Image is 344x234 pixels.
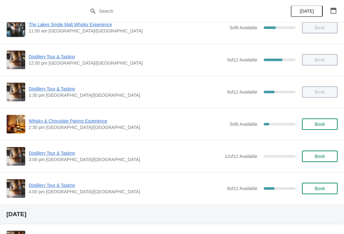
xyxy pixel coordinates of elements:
[6,211,338,217] h2: [DATE]
[99,5,258,17] input: Search
[29,188,224,195] span: 4:00 pm [GEOGRAPHIC_DATA]/[GEOGRAPHIC_DATA]
[225,154,257,159] span: 12 of 12 Available
[315,154,325,159] span: Book
[29,156,221,163] span: 3:00 pm [GEOGRAPHIC_DATA]/[GEOGRAPHIC_DATA]
[7,83,25,101] img: Distillery Tour & Tasting | | 1:30 pm Europe/London
[7,115,25,133] img: Whisky & Chocolate Pairing Experience | | 2:30 pm Europe/London
[227,186,257,191] span: 8 of 12 Available
[29,92,224,98] span: 1:30 pm [GEOGRAPHIC_DATA]/[GEOGRAPHIC_DATA]
[29,28,226,34] span: 11:00 am [GEOGRAPHIC_DATA]/[GEOGRAPHIC_DATA]
[29,118,226,124] span: Whisky & Chocolate Pairing Experience
[302,151,338,162] button: Book
[7,179,25,198] img: Distillery Tour & Tasting | | 4:00 pm Europe/London
[29,86,224,92] span: Distillery Tour & Tasting
[29,53,224,60] span: Distillery Tour & Tasting
[227,89,257,95] span: 8 of 12 Available
[230,122,257,127] span: 5 of 6 Available
[29,124,226,131] span: 2:30 pm [GEOGRAPHIC_DATA]/[GEOGRAPHIC_DATA]
[29,60,224,66] span: 12:00 pm [GEOGRAPHIC_DATA]/[GEOGRAPHIC_DATA]
[291,5,323,17] button: [DATE]
[29,21,226,28] span: The Lakes Single Malt Whisky Experience
[302,118,338,130] button: Book
[29,150,221,156] span: Distillery Tour & Tasting
[315,186,325,191] span: Book
[315,122,325,127] span: Book
[7,18,25,37] img: The Lakes Single Malt Whisky Experience | | 11:00 am Europe/London
[227,57,257,62] span: 5 of 12 Available
[29,182,224,188] span: Distillery Tour & Tasting
[7,51,25,69] img: Distillery Tour & Tasting | | 12:00 pm Europe/London
[230,25,257,30] span: 5 of 8 Available
[7,147,25,166] img: Distillery Tour & Tasting | | 3:00 pm Europe/London
[302,183,338,194] button: Book
[300,9,314,14] span: [DATE]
